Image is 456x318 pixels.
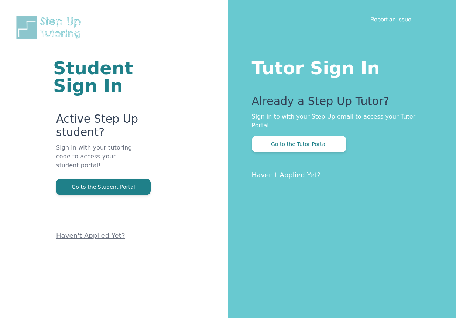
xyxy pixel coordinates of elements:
a: Report an Issue [370,16,411,23]
p: Already a Step Up Tutor? [252,95,427,112]
h1: Student Sign In [53,59,140,95]
p: Sign in with your tutoring code to access your student portal! [56,143,140,179]
a: Haven't Applied Yet? [252,171,321,179]
button: Go to the Tutor Portal [252,136,346,152]
a: Go to the Student Portal [56,183,151,190]
img: Step Up Tutoring horizontal logo [15,15,86,40]
p: Sign in to with your Step Up email to access your Tutor Portal! [252,112,427,130]
p: Active Step Up student? [56,112,140,143]
h1: Tutor Sign In [252,56,427,77]
a: Go to the Tutor Portal [252,140,346,147]
button: Go to the Student Portal [56,179,151,195]
a: Haven't Applied Yet? [56,232,125,239]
